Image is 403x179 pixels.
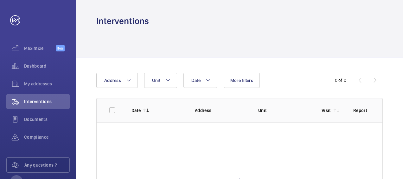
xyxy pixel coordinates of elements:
span: My addresses [24,81,70,87]
span: Date [191,78,201,83]
span: Any questions ? [24,162,69,168]
p: Report [353,107,370,114]
p: Address [195,107,248,114]
h1: Interventions [96,15,149,27]
p: Date [131,107,141,114]
span: Address [104,78,121,83]
span: More filters [230,78,253,83]
p: Visit [322,107,331,114]
button: More filters [224,73,260,88]
div: 0 of 0 [335,77,346,83]
span: Documents [24,116,70,123]
button: Address [96,73,138,88]
span: Beta [56,45,65,51]
span: Interventions [24,98,70,105]
span: Dashboard [24,63,70,69]
span: Maximize [24,45,56,51]
span: Unit [152,78,160,83]
span: Compliance [24,134,70,140]
button: Unit [144,73,177,88]
button: Date [183,73,217,88]
p: Unit [258,107,311,114]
